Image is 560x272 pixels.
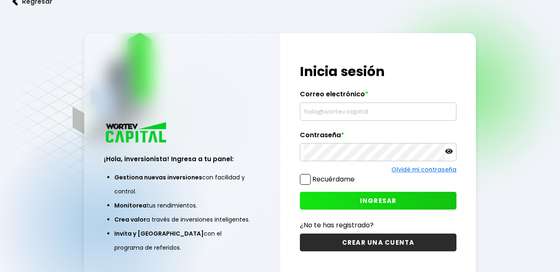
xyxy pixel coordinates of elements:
[114,198,250,212] li: tus rendimientos.
[300,90,456,103] label: Correo electrónico
[114,212,250,227] li: a través de inversiones inteligentes.
[360,196,397,205] span: INGRESAR
[114,215,146,224] span: Crea valor
[114,227,250,255] li: con el programa de referidos.
[300,192,456,210] button: INGRESAR
[300,131,456,143] label: Contraseña
[104,121,169,146] img: logo_wortev_capital
[114,201,147,210] span: Monitorea
[312,174,355,184] label: Recuérdame
[304,103,453,120] input: hola@wortev.capital
[300,62,456,81] h1: Inicia sesión
[104,154,261,164] h3: ¡Hola, inversionista! Ingresa a tu panel:
[300,220,456,251] a: ¿No te has registrado?CREAR UNA CUENTA
[300,220,456,230] p: ¿No te has registrado?
[114,229,204,238] span: Invita y [GEOGRAPHIC_DATA]
[114,173,202,181] span: Gestiona nuevas inversiones
[114,170,250,198] li: con facilidad y control.
[300,234,456,251] button: CREAR UNA CUENTA
[391,165,456,174] a: Olvidé mi contraseña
